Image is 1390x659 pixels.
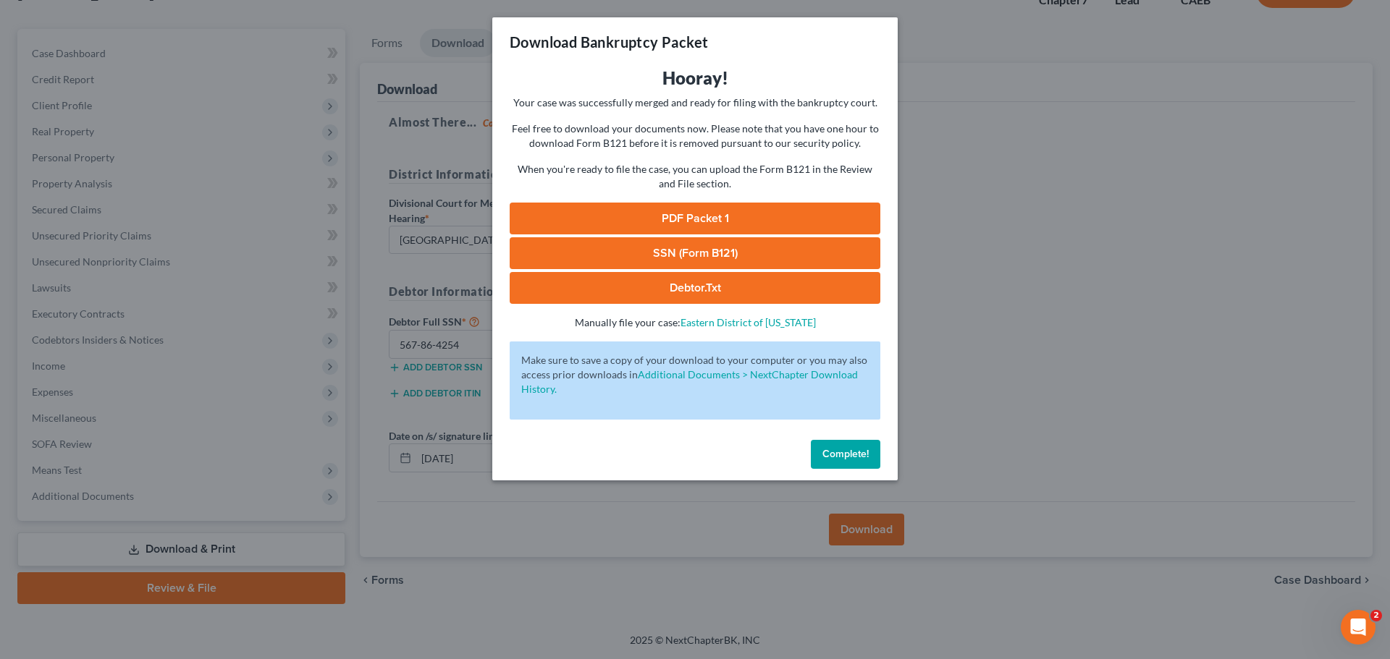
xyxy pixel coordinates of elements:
button: Complete! [811,440,880,469]
p: Make sure to save a copy of your download to your computer or you may also access prior downloads in [521,353,869,396]
p: Feel free to download your documents now. Please note that you have one hour to download Form B12... [510,122,880,150]
iframe: Intercom live chat [1341,610,1376,645]
p: When you're ready to file the case, you can upload the Form B121 in the Review and File section. [510,162,880,191]
p: Your case was successfully merged and ready for filing with the bankruptcy court. [510,95,880,110]
a: SSN (Form B121) [510,237,880,269]
a: PDF Packet 1 [510,203,880,234]
a: Additional Documents > NextChapter Download History. [521,368,858,395]
span: Complete! [822,448,869,460]
h3: Hooray! [510,67,880,90]
a: Debtor.txt [510,272,880,304]
a: Eastern District of [US_STATE] [681,316,816,328]
span: 2 [1370,610,1382,621]
p: Manually file your case: [510,315,880,330]
h3: Download Bankruptcy Packet [510,32,708,52]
